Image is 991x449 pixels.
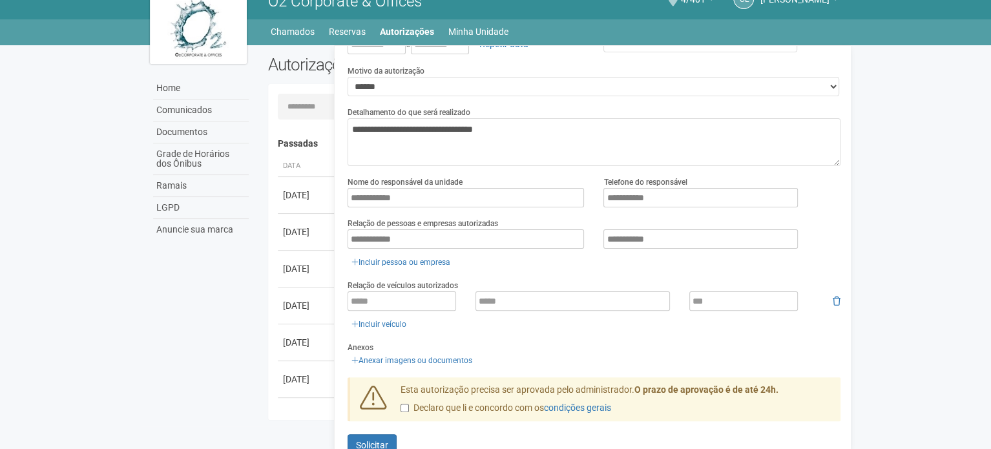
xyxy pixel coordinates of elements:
h4: Passadas [278,139,831,149]
label: Relação de pessoas e empresas autorizadas [348,218,498,229]
h2: Autorizações [268,55,545,74]
label: Anexos [348,342,373,353]
a: Incluir pessoa ou empresa [348,255,454,269]
div: [DATE] [283,410,331,423]
label: Motivo da autorização [348,65,424,77]
a: Incluir veículo [348,317,410,331]
div: [DATE] [283,262,331,275]
a: Grade de Horários dos Ônibus [153,143,249,175]
a: Comunicados [153,99,249,121]
th: Data [278,156,336,177]
strong: O prazo de aprovação é de até 24h. [634,384,778,395]
div: [DATE] [283,299,331,312]
a: condições gerais [544,402,611,413]
label: Telefone do responsável [603,176,687,188]
div: [DATE] [283,189,331,202]
a: Home [153,78,249,99]
a: Anuncie sua marca [153,219,249,240]
a: LGPD [153,197,249,219]
input: Declaro que li e concordo com oscondições gerais [401,404,409,412]
a: Reservas [329,23,366,41]
div: [DATE] [283,373,331,386]
div: Esta autorização precisa ser aprovada pelo administrador. [391,384,840,421]
a: Chamados [271,23,315,41]
a: Anexar imagens ou documentos [348,353,476,368]
div: [DATE] [283,225,331,238]
div: [DATE] [283,336,331,349]
a: Autorizações [380,23,434,41]
a: Documentos [153,121,249,143]
a: Ramais [153,175,249,197]
label: Detalhamento do que será realizado [348,107,470,118]
i: Remover [833,297,840,306]
label: Relação de veículos autorizados [348,280,458,291]
label: Nome do responsável da unidade [348,176,463,188]
label: Declaro que li e concordo com os [401,402,611,415]
a: Minha Unidade [448,23,508,41]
